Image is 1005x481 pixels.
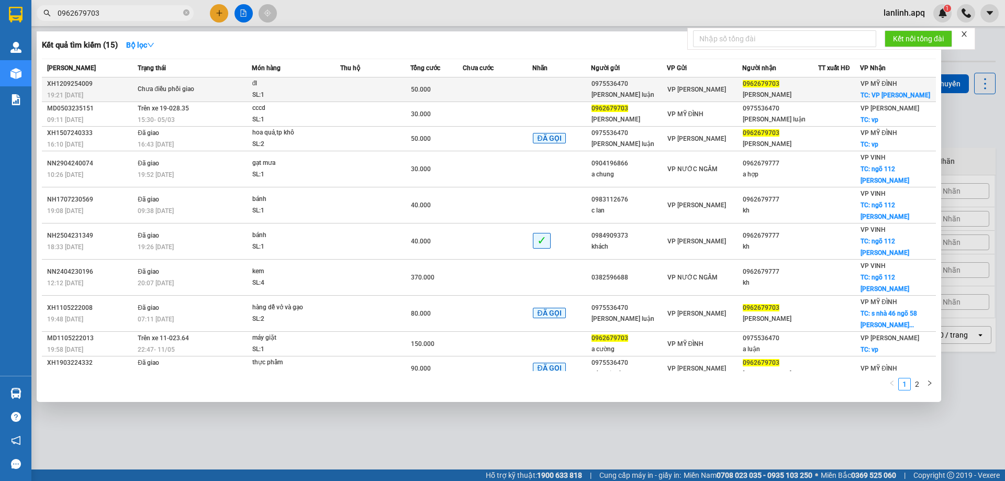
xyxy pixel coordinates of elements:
[743,205,818,216] div: kh
[743,359,779,366] span: 0962679703
[138,304,159,311] span: Đã giao
[138,84,216,95] div: Chưa điều phối giao
[47,266,135,277] div: NN2404230196
[43,9,51,17] span: search
[893,33,944,44] span: Kết nối tổng đài
[252,266,331,277] div: kem
[743,344,818,355] div: a luận
[411,310,431,317] span: 80.000
[743,114,818,125] div: [PERSON_NAME] luận
[532,64,548,72] span: Nhãn
[667,340,704,348] span: VP MỸ ĐÌNH
[11,412,21,422] span: question-circle
[138,371,174,378] span: 10:26 [DATE]
[47,303,135,314] div: XH1105222008
[911,378,923,390] a: 2
[252,169,331,181] div: SL: 1
[923,378,936,390] li: Next Page
[252,158,331,169] div: gạt mưa
[667,310,726,317] span: VP [PERSON_NAME]
[743,129,779,137] span: 0962679703
[591,368,666,379] div: trân thị luận
[138,232,159,239] span: Đã giao
[533,308,565,318] span: ĐÃ GỌI
[743,314,818,325] div: [PERSON_NAME]
[667,274,718,281] span: VP NƯỚC NGẦM
[591,114,666,125] div: [PERSON_NAME]
[252,64,281,72] span: Món hàng
[252,103,331,114] div: cccd
[861,80,897,87] span: VP MỸ ĐÌNH
[138,105,189,112] span: Trên xe 19-028.35
[743,241,818,252] div: kh
[743,169,818,180] div: a hợp
[126,41,154,49] strong: Bộ lọc
[183,9,189,16] span: close-circle
[138,141,174,148] span: 16:43 [DATE]
[138,196,159,203] span: Đã giao
[138,116,175,124] span: 15:30 - 05/03
[743,333,818,344] div: 0975536470
[11,459,21,469] span: message
[252,90,331,101] div: SL: 1
[47,346,83,353] span: 19:58 [DATE]
[533,363,565,373] span: ĐÃ GỌI
[138,243,174,251] span: 19:26 [DATE]
[861,190,886,197] span: VP VINH
[885,30,952,47] button: Kết nối tổng đài
[411,86,431,93] span: 50.000
[743,304,779,311] span: 0962679703
[47,64,96,72] span: [PERSON_NAME]
[911,378,923,390] li: 2
[742,64,776,72] span: Người nhận
[667,238,726,245] span: VP [PERSON_NAME]
[42,40,118,51] h3: Kết quả tìm kiếm ( 15 )
[138,279,174,287] span: 20:07 [DATE]
[47,79,135,90] div: XH1209254009
[861,141,878,148] span: TC: vp
[898,378,911,390] li: 1
[861,154,886,161] span: VP VINH
[10,42,21,53] img: warehouse-icon
[591,64,620,72] span: Người gửi
[591,303,666,314] div: 0975536470
[411,202,431,209] span: 40.000
[252,357,331,368] div: thực phẩm
[743,103,818,114] div: 0975536470
[861,226,886,233] span: VP VINH
[463,64,494,72] span: Chưa cước
[47,230,135,241] div: NH2504231349
[591,230,666,241] div: 0984909373
[591,139,666,150] div: [PERSON_NAME] luận
[667,110,704,118] span: VP MỸ ĐÌNH
[591,79,666,90] div: 0975536470
[10,68,21,79] img: warehouse-icon
[47,194,135,205] div: NH1707230569
[138,268,159,275] span: Đã giao
[47,116,83,124] span: 09:11 [DATE]
[47,103,135,114] div: MD0503235151
[252,277,331,289] div: SL: 4
[667,86,726,93] span: VP [PERSON_NAME]
[340,64,360,72] span: Thu hộ
[252,194,331,205] div: bánh
[10,388,21,399] img: warehouse-icon
[411,165,431,173] span: 30.000
[743,139,818,150] div: [PERSON_NAME]
[252,205,331,217] div: SL: 1
[961,30,968,38] span: close
[138,160,159,167] span: Đã giao
[743,368,818,379] div: [PERSON_NAME]
[591,169,666,180] div: a chung
[252,302,331,314] div: hàng dễ vở và gạo
[667,165,718,173] span: VP NƯỚC NGẦM
[47,316,83,323] span: 19:48 [DATE]
[183,8,189,18] span: close-circle
[138,129,159,137] span: Đã giao
[47,279,83,287] span: 12:12 [DATE]
[47,357,135,368] div: XH1903224332
[252,241,331,253] div: SL: 1
[147,41,154,49] span: down
[591,128,666,139] div: 0975536470
[743,230,818,241] div: 0962679777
